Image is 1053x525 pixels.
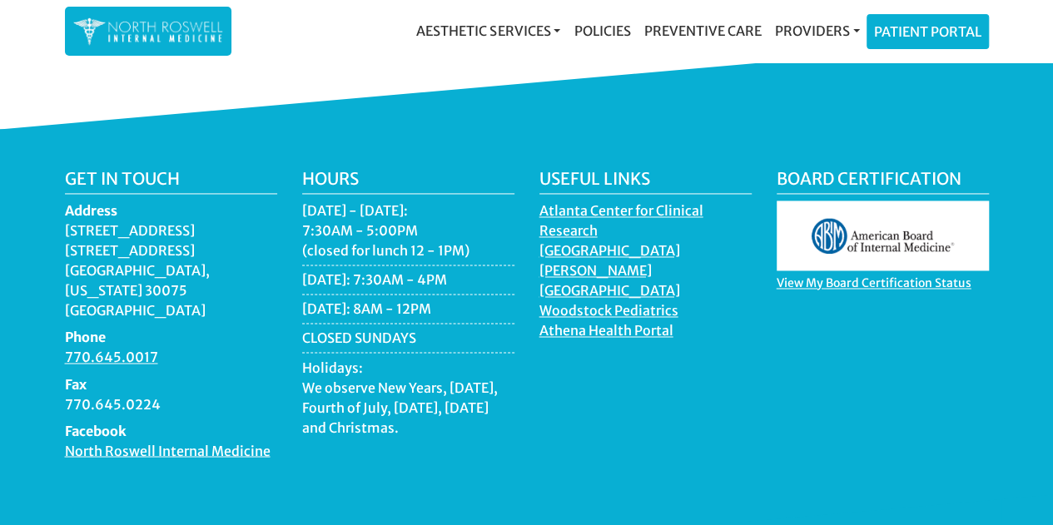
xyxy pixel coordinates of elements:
h5: Get in touch [65,169,277,194]
dt: Phone [65,327,277,347]
a: [GEOGRAPHIC_DATA][PERSON_NAME] [539,242,680,283]
a: Providers [767,14,866,47]
a: Preventive Care [637,14,767,47]
a: Patient Portal [867,15,988,48]
a: [GEOGRAPHIC_DATA] [539,282,680,303]
img: North Roswell Internal Medicine [73,15,223,47]
a: Aesthetic Services [410,14,567,47]
dd: 770.645.0224 [65,394,277,414]
li: Holidays: We observe New Years, [DATE], Fourth of July, [DATE], [DATE] and Christmas. [302,357,514,441]
dd: [STREET_ADDRESS] [STREET_ADDRESS] [GEOGRAPHIC_DATA], [US_STATE] 30075 [GEOGRAPHIC_DATA] [65,220,277,320]
a: Woodstock Pediatrics [539,302,678,323]
a: North Roswell Internal Medicine [65,442,271,463]
img: aboim_logo.gif [777,201,989,270]
a: 770.645.0017 [65,349,158,369]
li: [DATE]: 8AM - 12PM [302,299,514,324]
h5: Useful Links [539,169,752,194]
a: Atlanta Center for Clinical Research [539,202,703,243]
h5: Hours [302,169,514,194]
h5: Board Certification [777,169,989,194]
dt: Facebook [65,420,277,440]
li: CLOSED SUNDAYS [302,328,514,353]
a: Policies [567,14,637,47]
li: [DATE] - [DATE]: 7:30AM - 5:00PM (closed for lunch 12 - 1PM) [302,201,514,265]
dt: Fax [65,374,277,394]
a: Athena Health Portal [539,322,673,343]
dt: Address [65,201,277,220]
a: View My Board Certification Status [777,275,971,295]
li: [DATE]: 7:30AM - 4PM [302,270,514,295]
